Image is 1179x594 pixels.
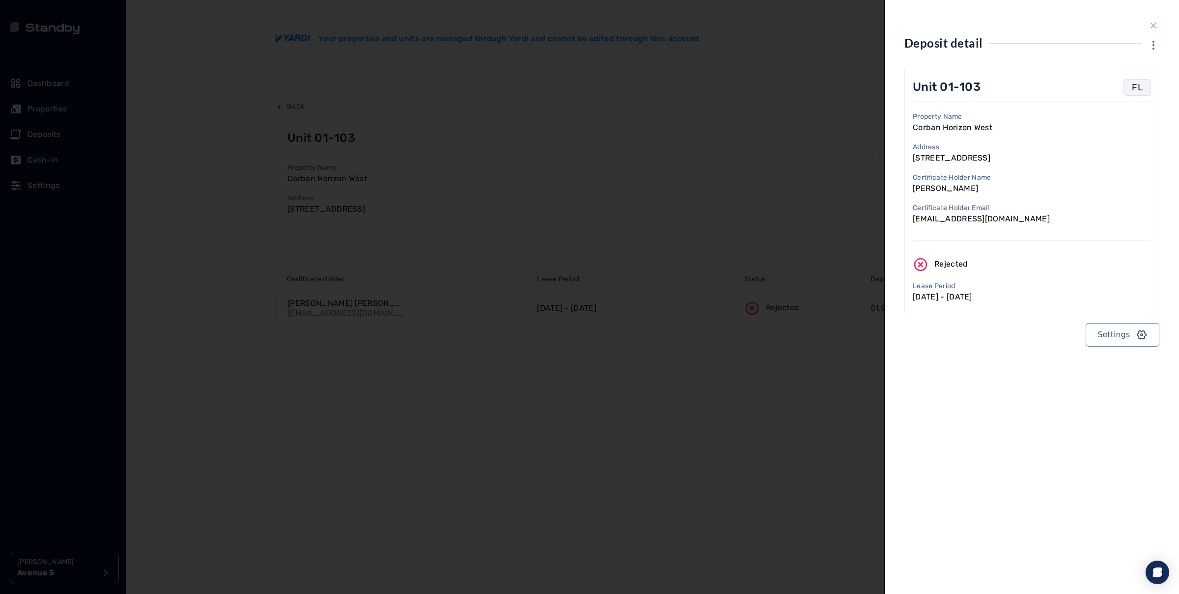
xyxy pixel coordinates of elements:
[913,122,992,134] p: Corban Horizon West
[913,183,991,194] p: [PERSON_NAME]
[1148,20,1159,31] button: close sidebar
[913,213,1050,225] p: [EMAIL_ADDRESS][DOMAIN_NAME]
[1132,81,1143,94] p: FL
[913,112,992,122] p: Property Name
[913,203,1050,213] p: Certificate Holder Email
[913,281,972,291] p: Lease Period
[934,258,968,270] p: Rejected
[904,36,983,50] span: Deposit detail
[1086,323,1159,347] button: Settings
[913,152,990,164] p: [STREET_ADDRESS]
[913,173,991,183] p: Certificate Holder Name
[913,79,981,95] p: Unit 01-103
[913,291,972,303] p: [DATE] - [DATE]
[913,142,990,152] p: Address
